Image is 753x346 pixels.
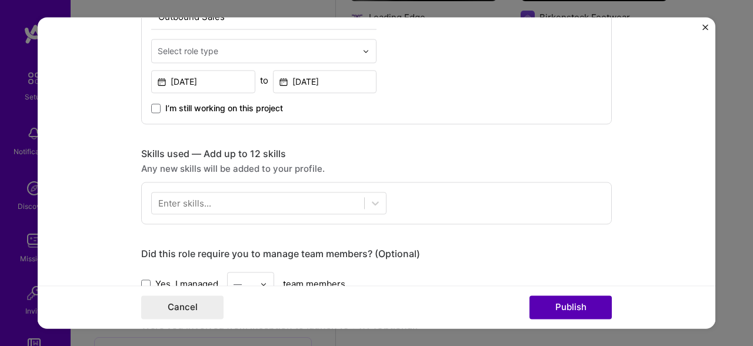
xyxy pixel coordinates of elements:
input: Role Name [151,5,376,29]
div: Enter skills... [158,197,211,209]
div: Skills used — Add up to 12 skills [141,148,612,160]
div: Select role type [158,45,218,57]
button: Close [702,24,708,36]
img: drop icon [260,281,267,288]
div: Did this role require you to manage team members? (Optional) [141,248,612,260]
input: Date [151,70,255,93]
img: drop icon [362,48,369,55]
button: Publish [529,296,612,320]
div: to [260,74,268,86]
input: Date [273,70,377,93]
div: team members. [141,272,612,296]
div: Any new skills will be added to your profile. [141,162,612,175]
span: Yes, I managed [155,278,218,290]
div: — [234,278,242,290]
button: Cancel [141,296,224,320]
span: I’m still working on this project [165,102,283,114]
